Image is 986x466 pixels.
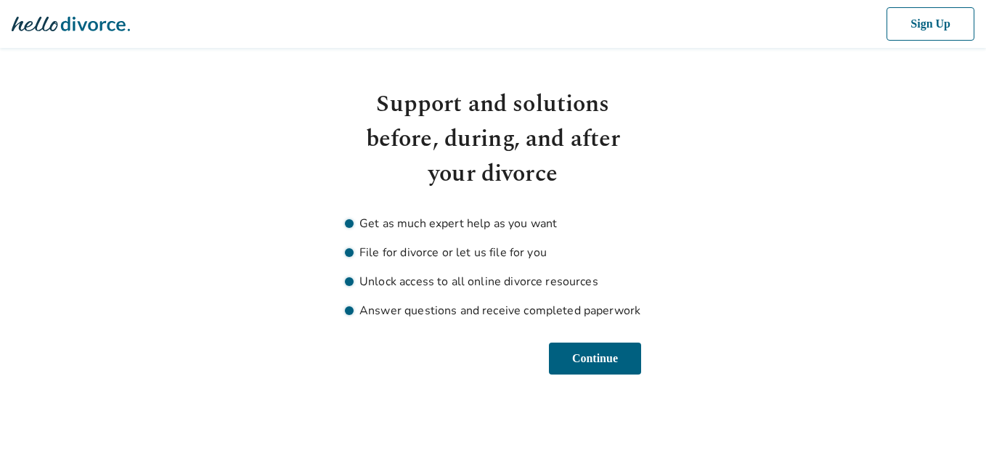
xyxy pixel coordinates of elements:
[884,7,974,41] button: Sign Up
[345,87,641,192] h1: Support and solutions before, during, and after your divorce
[547,343,641,375] button: Continue
[345,215,641,232] li: Get as much expert help as you want
[345,302,641,319] li: Answer questions and receive completed paperwork
[345,244,641,261] li: File for divorce or let us file for you
[345,273,641,290] li: Unlock access to all online divorce resources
